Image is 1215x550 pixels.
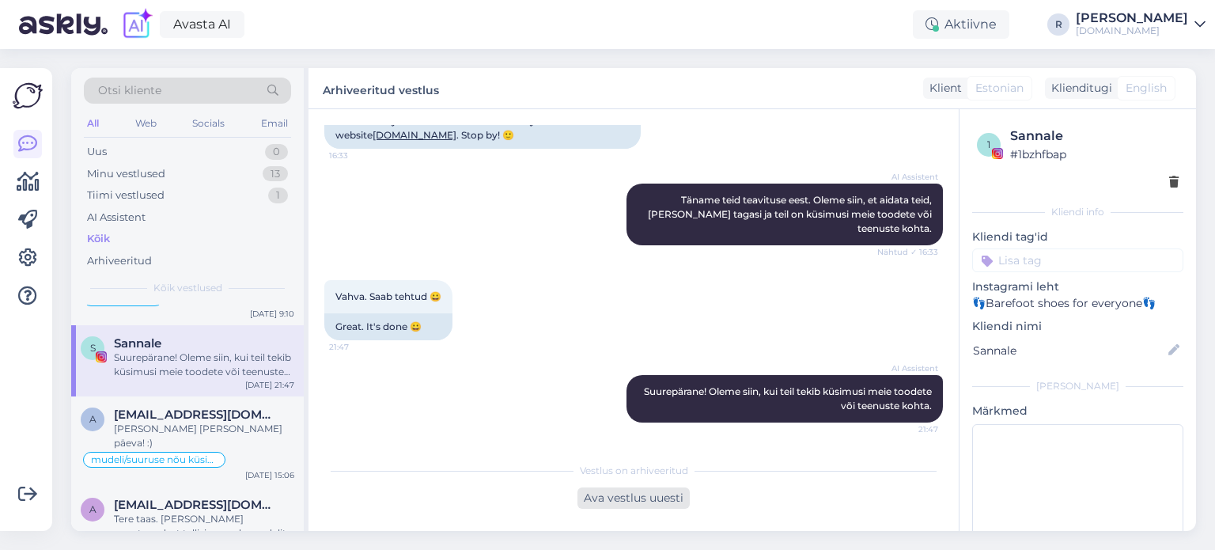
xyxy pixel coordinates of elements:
[268,188,288,203] div: 1
[153,281,222,295] span: Kõik vestlused
[13,81,43,111] img: Askly Logo
[1126,80,1167,97] span: English
[972,379,1183,393] div: [PERSON_NAME]
[373,129,456,141] a: [DOMAIN_NAME]
[87,188,165,203] div: Tiimi vestlused
[120,8,153,41] img: explore-ai
[114,351,294,379] div: Suurepärane! Oleme siin, kui teil tekib küsimusi meie toodete või teenuste kohta.
[114,512,294,541] div: Tere taas. [PERSON_NAME] unustanud, et tellisime seda mudelit. Seega peagi saavad need e-poodi ül...
[245,469,294,481] div: [DATE] 15:06
[90,342,96,354] span: S
[972,318,1183,335] p: Kliendi nimi
[87,166,165,182] div: Minu vestlused
[648,194,934,234] span: Täname teid teavituse eest. Oleme siin, et aidata teid, [PERSON_NAME] tagasi ja teil on küsimusi ...
[1076,12,1206,37] a: [PERSON_NAME][DOMAIN_NAME]
[644,385,934,412] span: Suurepärane! Oleme siin, kui teil tekib küsimusi meie toodete või teenuste kohta.
[1010,127,1179,146] div: Sannale
[87,231,110,247] div: Kõik
[973,342,1165,359] input: Lisa nimi
[1076,12,1188,25] div: [PERSON_NAME]
[972,229,1183,245] p: Kliendi tag'id
[975,80,1024,97] span: Estonian
[1010,146,1179,163] div: # 1bzhfbap
[972,279,1183,295] p: Instagrami leht
[87,144,107,160] div: Uus
[1047,13,1069,36] div: R
[84,113,102,134] div: All
[972,403,1183,419] p: Märkmed
[245,379,294,391] div: [DATE] 21:47
[114,408,278,422] span: annika.sosi@mail.ee
[324,313,452,340] div: Great. It's done 😀
[189,113,228,134] div: Socials
[879,171,938,183] span: AI Assistent
[913,10,1009,39] div: Aktiivne
[114,422,294,450] div: [PERSON_NAME] [PERSON_NAME] päeva! :)
[972,295,1183,312] p: 👣Barefoot shoes for everyone👣
[329,341,388,353] span: 21:47
[972,205,1183,219] div: Kliendi info
[987,138,990,150] span: 1
[87,210,146,226] div: AI Assistent
[879,423,938,435] span: 21:47
[258,113,291,134] div: Email
[250,308,294,320] div: [DATE] 9:10
[114,498,278,512] span: annika.sosi@mail.ee
[329,150,388,161] span: 16:33
[91,455,218,465] span: mudeli/suuruse nõu küsimine
[335,290,441,302] span: Vahva. Saab tehtud 😀
[1045,80,1112,97] div: Klienditugi
[879,362,938,374] span: AI Assistent
[87,253,152,269] div: Arhiveeritud
[580,464,688,478] span: Vestlus on arhiveeritud
[263,166,288,182] div: 13
[265,144,288,160] div: 0
[1076,25,1188,37] div: [DOMAIN_NAME]
[89,413,97,425] span: a
[132,113,160,134] div: Web
[577,487,690,509] div: Ava vestlus uuesti
[89,503,97,515] span: a
[98,82,161,99] span: Otsi kliente
[923,80,962,97] div: Klient
[323,78,439,99] label: Arhiveeritud vestlus
[877,246,938,258] span: Nähtud ✓ 16:33
[160,11,244,38] a: Avasta AI
[972,248,1183,272] input: Lisa tag
[114,336,161,351] span: Sannale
